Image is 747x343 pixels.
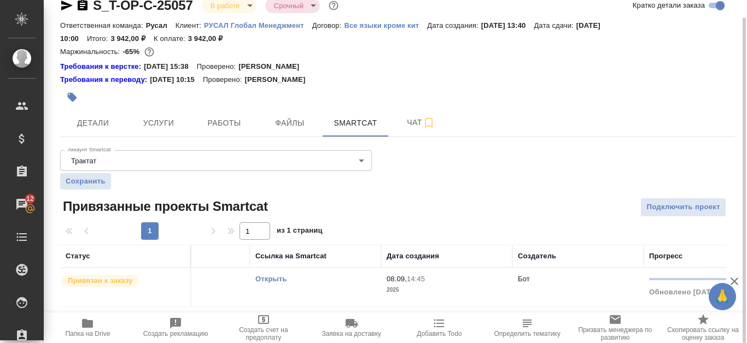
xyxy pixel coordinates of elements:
[427,21,481,29] p: Дата создания:
[204,20,312,29] a: РУСАЛ Глобал Менеджмент
[122,48,142,56] p: -65%
[87,34,110,43] p: Итого:
[142,45,156,59] button: 5433.60 RUB;
[44,312,132,343] button: Папка на Drive
[132,312,220,343] button: Создать рекламацию
[146,21,176,29] p: Русал
[203,74,245,85] p: Проверено:
[154,34,188,43] p: К оплате:
[3,191,41,218] a: 12
[60,198,268,215] span: Привязанные проекты Smartcat
[68,156,100,165] button: Трактат
[571,312,660,343] button: Призвать менеджера по развитию
[67,116,119,130] span: Детали
[387,251,439,262] div: Дата создания
[204,21,312,29] p: РУСАЛ Глобал Менеджмент
[659,312,747,343] button: Скопировать ссылку на оценку заказа
[60,74,150,85] div: Нажми, чтобы открыть папку с инструкцией
[66,176,106,187] span: Сохранить
[481,21,534,29] p: [DATE] 13:40
[709,283,736,310] button: 🙏
[649,288,740,296] span: Обновлено [DATE] 03:25
[329,116,382,130] span: Smartcat
[646,201,720,214] span: Подключить проект
[66,251,90,262] div: Статус
[238,61,307,72] p: [PERSON_NAME]
[518,251,556,262] div: Создатель
[207,1,243,10] button: В работе
[395,116,447,129] span: Чат
[226,326,301,341] span: Создать счет на предоплату
[395,312,483,343] button: Добавить Todo
[60,21,146,29] p: Ответственная команда:
[60,85,84,109] button: Добавить тэг
[20,193,40,204] span: 12
[255,251,326,262] div: Ссылка на Smartcat
[518,275,530,283] p: Бот
[312,21,345,29] p: Договор:
[307,312,395,343] button: Заявка на доставку
[666,326,740,341] span: Скопировать ссылку на оценку заказа
[494,330,560,338] span: Определить тематику
[271,1,307,10] button: Срочный
[322,330,381,338] span: Заявка на доставку
[60,48,122,56] p: Маржинальность:
[176,21,204,29] p: Клиент:
[60,150,372,171] div: Трактат
[220,312,308,343] button: Создать счет на предоплату
[387,275,407,283] p: 08.09,
[534,21,576,29] p: Дата сдачи:
[264,116,316,130] span: Файлы
[344,21,427,29] p: Все языки кроме кит
[68,275,133,286] p: Привязан к заказу
[407,275,425,283] p: 14:45
[344,20,427,29] a: Все языки кроме кит
[110,34,154,43] p: 3 942,00 ₽
[640,198,726,217] button: Подключить проект
[197,61,239,72] p: Проверено:
[244,74,313,85] p: [PERSON_NAME]
[277,224,323,240] span: из 1 страниц
[198,116,250,130] span: Работы
[578,326,653,341] span: Призвать менеджера по развитию
[150,74,203,85] p: [DATE] 10:15
[188,34,231,43] p: 3 942,00 ₽
[483,312,571,343] button: Определить тематику
[255,275,287,283] a: Открыть
[144,61,197,72] p: [DATE] 15:38
[65,330,110,338] span: Папка на Drive
[713,285,732,308] span: 🙏
[60,74,150,85] a: Требования к переводу:
[132,116,185,130] span: Услуги
[387,285,507,295] p: 2025
[143,330,208,338] span: Создать рекламацию
[60,61,144,72] a: Требования к верстке:
[60,173,111,190] button: Сохранить
[60,61,144,72] div: Нажми, чтобы открыть папку с инструкцией
[422,116,435,129] svg: Подписаться
[649,251,682,262] div: Прогресс
[417,330,462,338] span: Добавить Todo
